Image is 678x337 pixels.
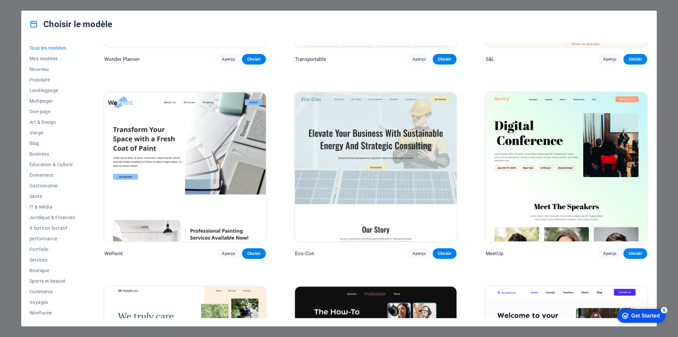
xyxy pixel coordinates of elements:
[295,56,326,63] p: Transportable
[603,57,616,62] span: Aperçu
[29,308,75,318] button: Wireframe
[438,57,451,62] span: Choisir
[29,138,75,149] button: Blog
[29,159,75,170] button: Éducation & Culture
[217,54,240,65] button: Aperçu
[29,310,75,315] span: Wireframe
[247,251,261,256] span: Choisir
[222,57,235,62] span: Aperçu
[29,194,75,199] span: Santé
[29,53,75,64] button: Mes modèles
[29,117,75,127] button: Art & Design
[29,236,75,241] span: performance
[104,92,266,241] img: WePaint
[433,248,457,259] button: Choisir
[20,7,48,13] div: Get Started
[29,297,75,308] button: Voyages
[486,250,503,257] p: MeetUp
[29,300,75,305] span: Voyages
[486,92,647,241] img: MeetUp
[29,67,75,72] span: Nouveau
[29,265,75,276] button: Boutique
[247,57,261,62] span: Choisir
[29,19,112,29] h4: Choisir le modèle
[29,56,75,61] span: Mes modèles
[29,149,75,159] button: Business
[5,3,54,17] div: Get Started 5 items remaining, 0% complete
[486,56,494,63] p: S&L
[104,250,123,257] p: WePaint
[407,54,431,65] button: Aperçu
[29,257,75,263] span: Services
[29,225,75,231] span: À but non lucratif
[629,57,642,62] span: Choisir
[295,250,314,257] p: Eco-Con
[433,54,457,65] button: Choisir
[104,56,140,63] p: Wonder Planner
[29,170,75,180] button: Évènement
[295,92,457,241] img: Eco-Con
[29,247,75,252] span: Portfolio
[29,130,75,135] span: Vierge
[29,289,75,294] span: Commerce
[598,54,622,65] button: Aperçu
[623,248,647,259] button: Choisir
[29,204,75,210] span: IT & Média
[29,191,75,202] button: Santé
[629,251,642,256] span: Choisir
[242,248,266,259] button: Choisir
[412,251,426,256] span: Aperçu
[29,276,75,286] button: Sports et beauté
[222,251,235,256] span: Aperçu
[29,162,75,167] span: Éducation & Culture
[29,223,75,233] button: À but non lucratif
[29,77,75,82] span: Populaire
[29,278,75,284] span: Sports et beauté
[242,54,266,65] button: Choisir
[407,248,431,259] button: Aperçu
[29,268,75,273] span: Boutique
[29,127,75,138] button: Vierge
[217,248,240,259] button: Aperçu
[29,43,75,53] button: Tous les modèles
[29,255,75,265] button: Services
[438,251,451,256] span: Choisir
[29,202,75,212] button: IT & Média
[29,183,75,188] span: Gastronomie
[29,141,75,146] span: Blog
[29,74,75,85] button: Populaire
[29,120,75,125] span: Art & Design
[29,286,75,297] button: Commerce
[603,251,616,256] span: Aperçu
[29,85,75,96] button: Landingpage
[29,109,75,114] span: One-page
[29,172,75,178] span: Évènement
[29,96,75,106] button: Multipager
[49,1,56,8] div: 5
[29,244,75,255] button: Portfolio
[29,233,75,244] button: performance
[29,106,75,117] button: One-page
[29,212,75,223] button: Juridique & FInances
[29,64,75,74] button: Nouveau
[598,248,622,259] button: Aperçu
[29,45,75,51] span: Tous les modèles
[29,98,75,104] span: Multipager
[29,180,75,191] button: Gastronomie
[412,57,426,62] span: Aperçu
[29,88,75,93] span: Landingpage
[623,54,647,65] button: Choisir
[29,151,75,157] span: Business
[29,215,75,220] span: Juridique & FInances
